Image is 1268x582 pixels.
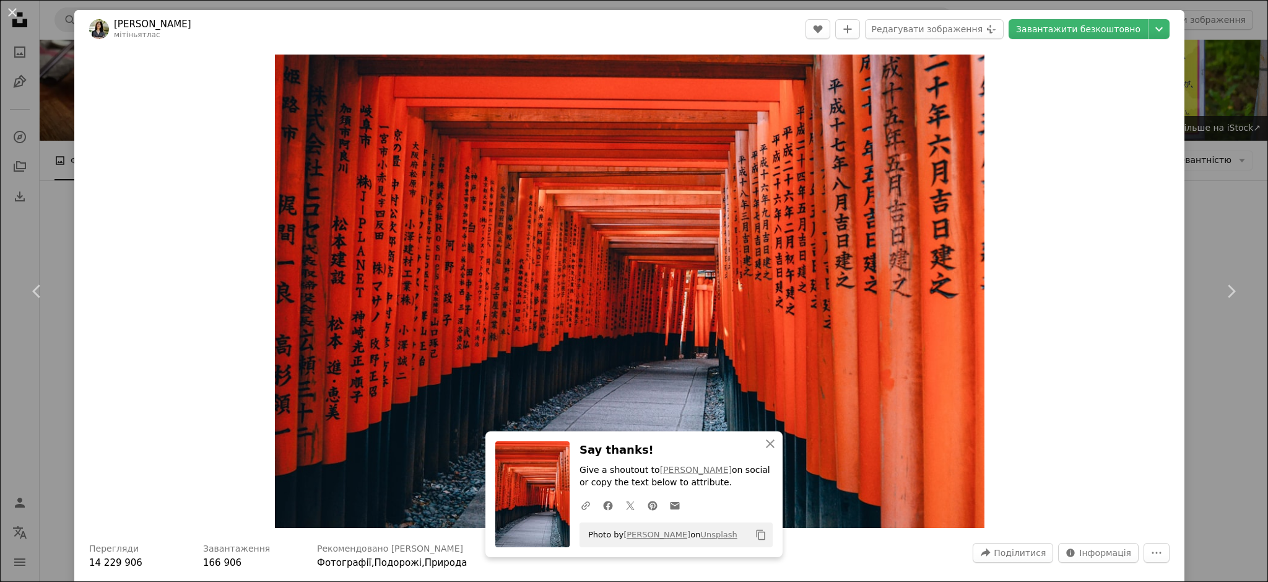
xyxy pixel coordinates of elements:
[1144,543,1170,563] button: Більше дій
[973,543,1053,563] button: Поділитися цим зображенням
[375,557,422,568] a: Подорожі
[89,544,139,553] font: Перегляди
[275,55,984,528] button: Збільшити масштаб цього зображення
[425,557,467,568] a: Природа
[994,548,1046,558] font: Поділитися
[660,465,732,475] a: [PERSON_NAME]
[1016,24,1140,34] font: Завантажити безкоштовно
[114,19,191,30] font: [PERSON_NAME]
[89,19,109,39] img: Перейти до профілю Лін Мей
[623,530,690,539] a: [PERSON_NAME]
[580,464,773,489] p: Give a shoutout to on social or copy the text below to attribute.
[1194,232,1268,351] a: Далі
[1079,548,1131,558] font: Інформація
[872,24,983,34] font: Редагувати зображення
[317,544,463,553] font: Рекомендовано [PERSON_NAME]
[1149,19,1170,39] button: Виберіть розмір завантаження
[664,493,686,518] a: Share over email
[865,19,1004,39] button: Редагувати зображення
[114,30,160,39] a: мітіньятлас
[619,493,641,518] a: Share on Twitter
[835,19,860,39] button: Додати до колекції
[1058,543,1139,563] button: Статистика цього зображення
[203,544,270,553] font: Завантаження
[806,19,830,39] button: Подобається
[580,441,773,459] h3: Say thanks!
[89,557,142,568] font: 14 229 906
[597,493,619,518] a: Share on Facebook
[641,493,664,518] a: Share on Pinterest
[114,18,191,30] a: [PERSON_NAME]
[203,557,241,568] font: 166 906
[582,525,737,545] span: Photo by on
[275,55,984,528] img: сірий шлях між червоним і чорним дерев'яним стовпом
[422,557,425,568] font: ,
[317,557,371,568] a: Фотографії
[371,557,375,568] font: ,
[1009,19,1148,39] a: Завантажити безкоштовно
[750,524,771,545] button: Copy to clipboard
[700,530,737,539] a: Unsplash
